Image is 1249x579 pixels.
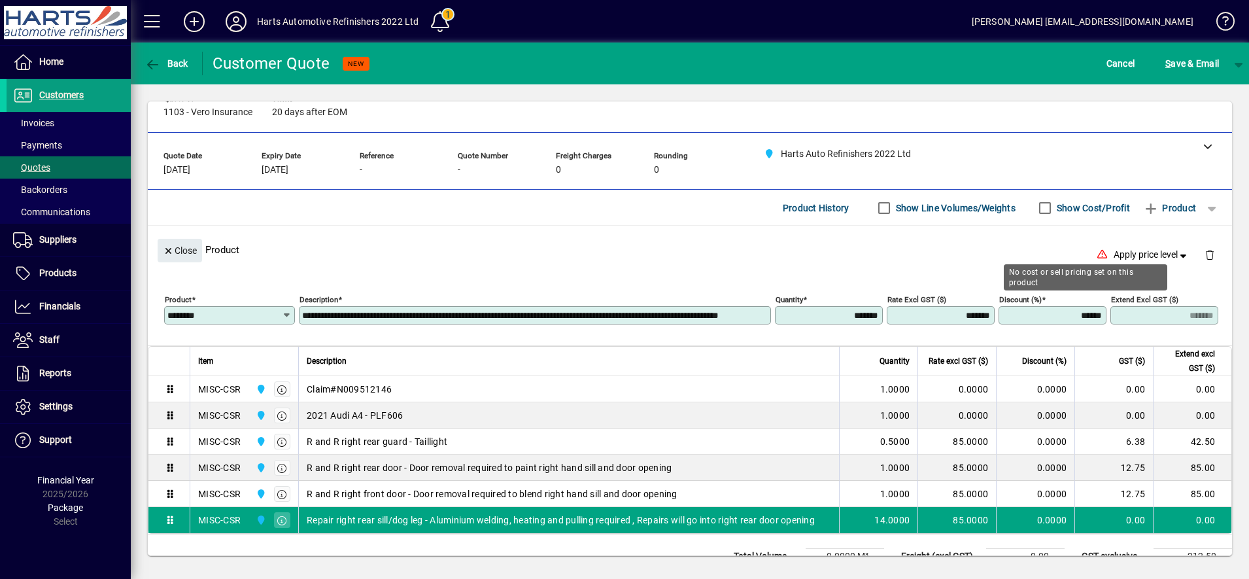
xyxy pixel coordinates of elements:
[880,461,910,474] span: 1.0000
[926,383,988,396] div: 0.0000
[148,226,1232,273] div: Product
[1004,264,1167,290] div: No cost or sell pricing set on this product
[874,514,910,527] span: 14.0000
[299,295,338,304] mat-label: Description
[348,60,364,68] span: NEW
[252,408,267,423] span: Harts Auto Refinishers 2022 Ltd
[307,514,815,527] span: Repair right rear sill/dog leg - Aluminium welding, heating and pulling required , Repairs will g...
[1022,354,1067,368] span: Discount (%)
[1103,52,1138,75] button: Cancel
[13,118,54,128] span: Invoices
[1074,455,1153,481] td: 12.75
[1161,347,1215,376] span: Extend excl GST ($)
[1111,295,1178,304] mat-label: Extend excl GST ($)
[154,244,205,256] app-page-header-button: Close
[198,383,241,396] div: MISC-CSR
[163,165,190,175] span: [DATE]
[131,52,203,75] app-page-header-button: Back
[1153,507,1231,533] td: 0.00
[252,461,267,475] span: Harts Auto Refinishers 2022 Ltd
[198,487,241,500] div: MISC-CSR
[307,487,677,500] span: R and R right front door - Door removal required to blend right hand sill and door opening
[926,461,988,474] div: 85.0000
[895,549,986,565] td: Freight (excl GST)
[39,368,71,378] span: Reports
[262,165,288,175] span: [DATE]
[7,391,131,423] a: Settings
[926,514,988,527] div: 85.0000
[996,481,1074,507] td: 0.0000
[1159,52,1225,75] button: Save & Email
[1165,53,1219,74] span: ave & Email
[776,295,803,304] mat-label: Quantity
[929,354,988,368] span: Rate excl GST ($)
[145,58,188,69] span: Back
[173,10,215,33] button: Add
[1153,402,1231,429] td: 0.00
[39,90,84,100] span: Customers
[198,409,241,422] div: MISC-CSR
[257,11,419,32] div: Harts Automotive Refinishers 2022 Ltd
[163,240,197,262] span: Close
[198,514,241,527] div: MISC-CSR
[986,549,1065,565] td: 0.00
[1154,549,1232,565] td: 212.50
[7,156,131,179] a: Quotes
[1153,429,1231,455] td: 42.50
[215,10,257,33] button: Profile
[783,198,849,219] span: Product History
[1153,481,1231,507] td: 85.00
[7,357,131,390] a: Reports
[7,112,131,134] a: Invoices
[1114,248,1189,262] span: Apply price level
[654,165,659,175] span: 0
[996,507,1074,533] td: 0.0000
[996,402,1074,429] td: 0.0000
[1194,249,1225,260] app-page-header-button: Delete
[252,513,267,527] span: Harts Auto Refinishers 2022 Ltd
[158,239,202,262] button: Close
[556,165,561,175] span: 0
[926,487,988,500] div: 85.0000
[1074,376,1153,402] td: 0.00
[806,549,884,565] td: 0.0000 M³
[252,382,267,396] span: Harts Auto Refinishers 2022 Ltd
[307,409,403,422] span: 2021 Audi A4 - PLF606
[458,165,460,175] span: -
[880,487,910,500] span: 1.0000
[7,290,131,323] a: Financials
[7,424,131,457] a: Support
[926,409,988,422] div: 0.0000
[39,234,77,245] span: Suppliers
[7,224,131,256] a: Suppliers
[1074,507,1153,533] td: 0.00
[252,434,267,449] span: Harts Auto Refinishers 2022 Ltd
[13,162,50,173] span: Quotes
[13,184,67,195] span: Backorders
[1153,376,1231,402] td: 0.00
[198,435,241,448] div: MISC-CSR
[778,196,855,220] button: Product History
[972,11,1193,32] div: [PERSON_NAME] [EMAIL_ADDRESS][DOMAIN_NAME]
[7,134,131,156] a: Payments
[141,52,192,75] button: Back
[252,487,267,501] span: Harts Auto Refinishers 2022 Ltd
[999,295,1042,304] mat-label: Discount (%)
[13,207,90,217] span: Communications
[39,301,80,311] span: Financials
[39,268,77,278] span: Products
[7,179,131,201] a: Backorders
[7,257,131,290] a: Products
[37,475,94,485] span: Financial Year
[163,107,252,118] span: 1103 - Vero Insurance
[198,461,241,474] div: MISC-CSR
[39,56,63,67] span: Home
[7,324,131,357] a: Staff
[1054,202,1130,215] label: Show Cost/Profit
[996,429,1074,455] td: 0.0000
[1119,354,1145,368] span: GST ($)
[7,46,131,79] a: Home
[48,502,83,513] span: Package
[893,202,1016,215] label: Show Line Volumes/Weights
[887,295,946,304] mat-label: Rate excl GST ($)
